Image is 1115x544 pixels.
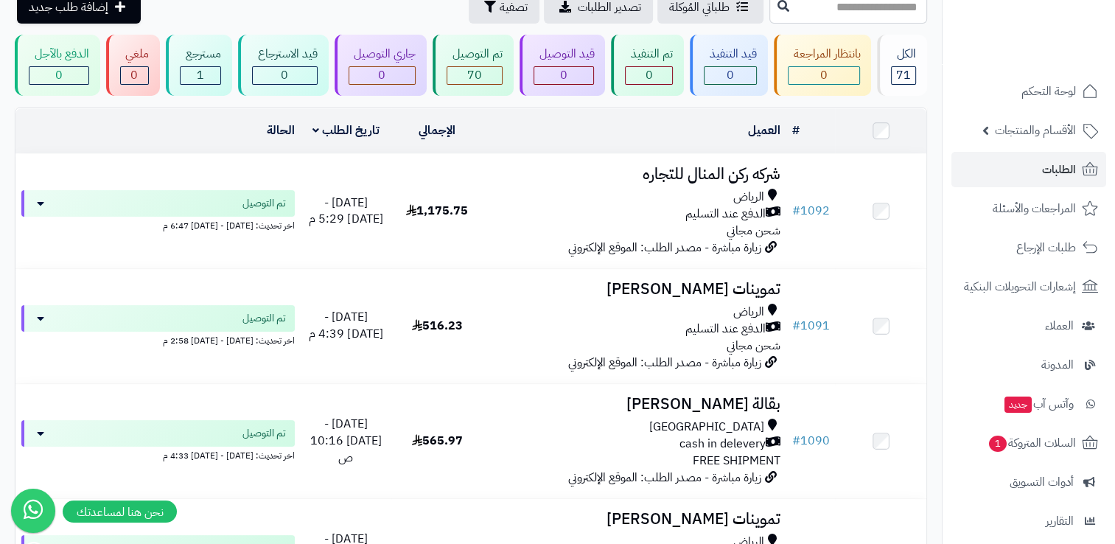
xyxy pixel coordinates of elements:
h3: تموينات [PERSON_NAME] [489,511,780,528]
div: مسترجع [180,46,221,63]
span: الرياض [733,304,763,321]
span: 71 [896,66,911,84]
span: 0 [727,66,734,84]
a: الدفع بالآجل 0 [12,35,103,96]
div: 0 [29,67,88,84]
a: مسترجع 1 [163,35,235,96]
span: شحن مجاني [726,337,780,355]
div: اخر تحديث: [DATE] - [DATE] 4:33 م [21,447,295,462]
img: logo-2.png [1015,16,1101,47]
a: المدونة [951,347,1106,383]
a: تاريخ الطلب [312,122,380,139]
h3: تموينات [PERSON_NAME] [489,281,780,298]
span: 0 [646,66,653,84]
h3: بقالة [PERSON_NAME] [489,396,780,413]
div: بانتظار المراجعة [788,46,861,63]
div: تم التنفيذ [625,46,673,63]
span: زيارة مباشرة - مصدر الطلب: الموقع الإلكتروني [567,469,761,487]
a: جاري التوصيل 0 [332,35,430,96]
div: قيد التوصيل [534,46,595,63]
span: تم التوصيل [242,311,286,326]
span: زيارة مباشرة - مصدر الطلب: الموقع الإلكتروني [567,239,761,257]
span: 0 [55,66,63,84]
span: التقارير [1046,511,1074,531]
a: العملاء [951,308,1106,344]
span: 0 [378,66,385,84]
div: قيد الاسترجاع [252,46,318,63]
span: 1,175.75 [406,202,468,220]
span: لوحة التحكم [1021,81,1076,102]
div: 0 [789,67,860,84]
span: الرياض [733,189,763,206]
span: المراجعات والأسئلة [993,198,1076,219]
span: # [791,202,800,220]
span: 0 [130,66,138,84]
span: جديد [1004,397,1032,413]
div: 0 [534,67,594,84]
span: 0 [820,66,828,84]
span: # [791,317,800,335]
div: 0 [349,67,416,84]
a: أدوات التسويق [951,464,1106,500]
span: 1 [988,435,1007,453]
div: 0 [121,67,149,84]
a: تم التنفيذ 0 [608,35,687,96]
a: المراجعات والأسئلة [951,191,1106,226]
a: قيد التنفيذ 0 [687,35,771,96]
span: 0 [560,66,567,84]
span: زيارة مباشرة - مصدر الطلب: الموقع الإلكتروني [567,354,761,372]
div: 0 [253,67,317,84]
div: اخر تحديث: [DATE] - [DATE] 2:58 م [21,332,295,347]
a: # [791,122,799,139]
a: إشعارات التحويلات البنكية [951,269,1106,304]
span: [DATE] - [DATE] 4:39 م [309,308,382,343]
span: FREE SHIPMENT [692,452,780,470]
span: السلات المتروكة [988,433,1076,453]
span: cash in delevery [679,436,765,453]
a: التقارير [951,503,1106,539]
a: ملغي 0 [103,35,164,96]
span: إشعارات التحويلات البنكية [964,276,1076,297]
span: المدونة [1041,355,1074,375]
div: 0 [626,67,672,84]
a: العميل [747,122,780,139]
span: تم التوصيل [242,196,286,211]
a: #1092 [791,202,829,220]
span: وآتس آب [1003,394,1074,414]
span: الدفع عند التسليم [685,206,765,223]
a: طلبات الإرجاع [951,230,1106,265]
span: شحن مجاني [726,222,780,240]
span: 0 [281,66,288,84]
div: 0 [705,67,756,84]
span: العملاء [1045,315,1074,336]
div: 1 [181,67,220,84]
a: #1091 [791,317,829,335]
span: 1 [197,66,204,84]
a: الطلبات [951,152,1106,187]
span: [GEOGRAPHIC_DATA] [649,419,763,436]
a: تم التوصيل 70 [430,35,517,96]
div: جاري التوصيل [349,46,416,63]
div: ملغي [120,46,150,63]
span: تم التوصيل [242,426,286,441]
a: الإجمالي [419,122,455,139]
div: اخر تحديث: [DATE] - [DATE] 6:47 م [21,217,295,232]
a: لوحة التحكم [951,74,1106,109]
a: #1090 [791,432,829,450]
span: 516.23 [412,317,463,335]
div: قيد التنفيذ [704,46,757,63]
div: الكل [891,46,916,63]
a: وآتس آبجديد [951,386,1106,422]
span: الطلبات [1042,159,1076,180]
span: أدوات التسويق [1010,472,1074,492]
div: 70 [447,67,502,84]
span: الأقسام والمنتجات [995,120,1076,141]
a: الحالة [267,122,295,139]
span: طلبات الإرجاع [1016,237,1076,258]
a: السلات المتروكة1 [951,425,1106,461]
a: بانتظار المراجعة 0 [771,35,875,96]
span: [DATE] - [DATE] 5:29 م [309,194,382,229]
span: # [791,432,800,450]
span: [DATE] - [DATE] 10:16 ص [310,415,382,467]
a: قيد التوصيل 0 [517,35,609,96]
